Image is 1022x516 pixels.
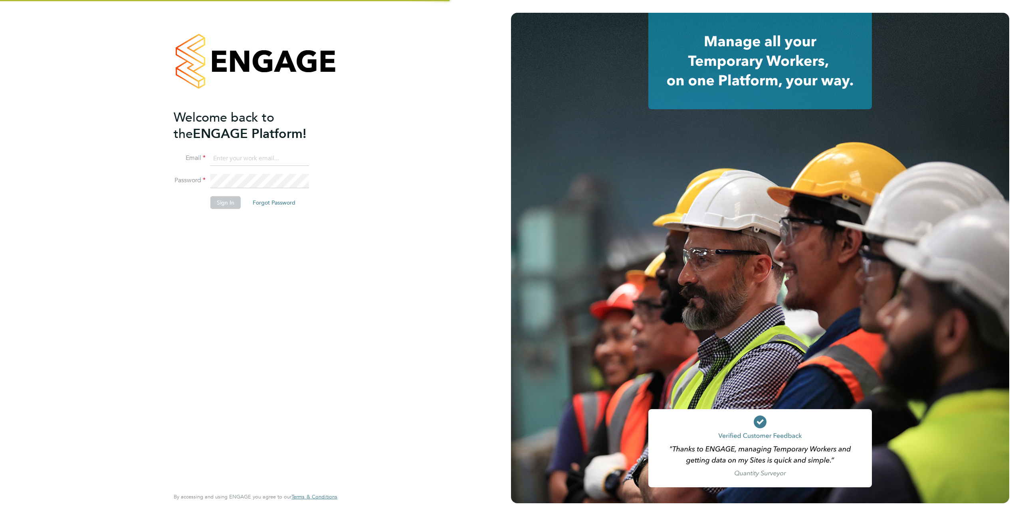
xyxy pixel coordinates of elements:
[174,109,329,142] h2: ENGAGE Platform!
[174,176,206,185] label: Password
[291,494,337,500] a: Terms & Conditions
[210,152,309,166] input: Enter your work email...
[174,154,206,162] label: Email
[246,196,302,209] button: Forgot Password
[174,493,337,500] span: By accessing and using ENGAGE you agree to our
[174,110,274,142] span: Welcome back to the
[210,196,241,209] button: Sign In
